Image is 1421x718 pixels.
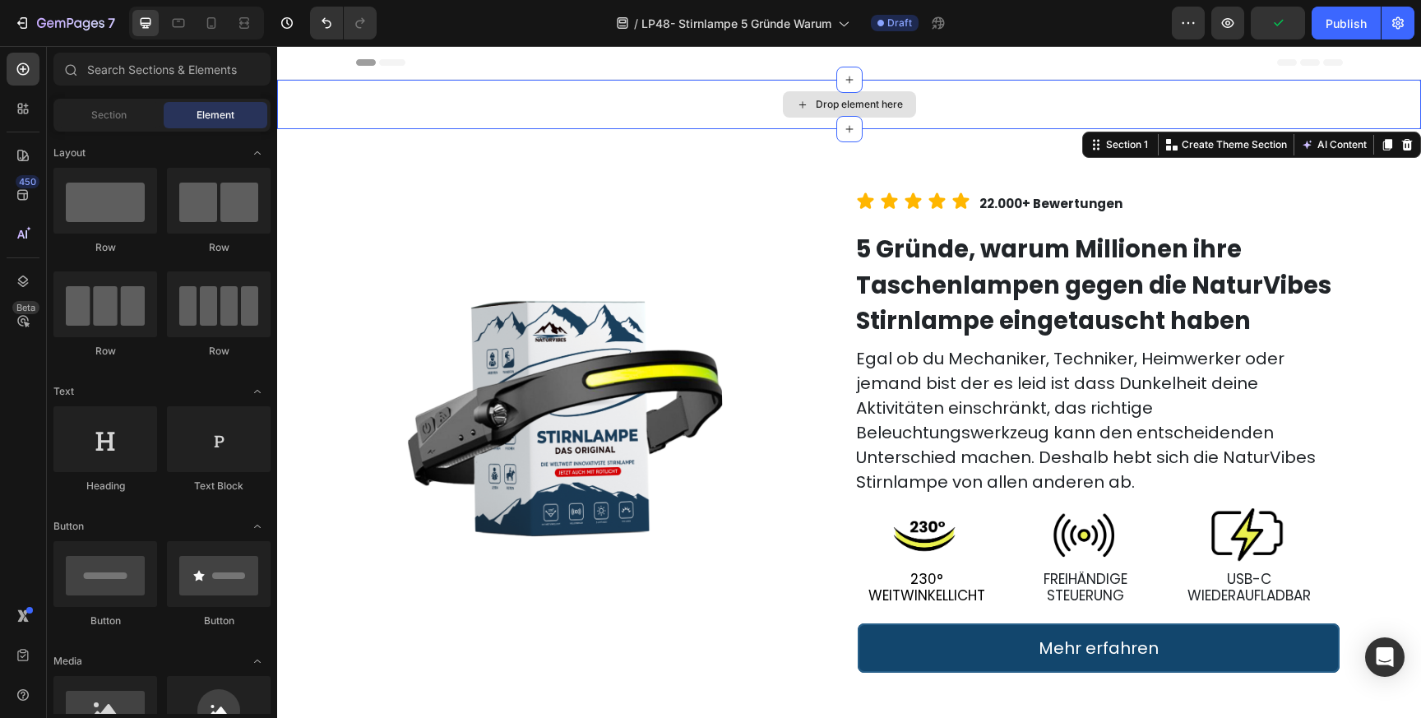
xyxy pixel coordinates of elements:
div: 450 [16,175,39,188]
iframe: Design area [277,46,1421,718]
span: Toggle open [244,140,271,166]
p: Create Theme Section [905,91,1010,106]
input: Search Sections & Elements [53,53,271,86]
img: gempages_475959908441785154-65546e5b-7a41-4aeb-a1fa-e30bc81b0558.png [920,455,1016,524]
p: Mehr erfahren [761,587,882,617]
button: Publish [1312,7,1381,39]
div: Row [53,240,157,255]
div: Open Intercom Messenger [1365,637,1405,677]
span: FREIHÄNDIGE [766,523,850,543]
p: 7 [108,13,115,33]
span: Media [53,654,82,669]
div: Button [167,614,271,628]
span: / [634,15,638,32]
strong: 5 Gründe, warum Millionen ihre Taschenlampen gegen die NaturVibes Stirnlampe eingetauscht haben [579,187,1054,291]
button: 7 [7,7,123,39]
img: gempages_475959908441785154-e7718de8-2517-420c-b52f-a5955040bc9f.png [602,461,692,521]
img: gempages_475959908441785154-a69359d1-b35b-40e1-b505-f352181f4f0c.png [95,183,472,560]
span: 230° [633,523,666,543]
span: WIEDERAUFLADBAR [910,540,1034,559]
button: AI Content [1021,89,1093,109]
div: Button [53,614,157,628]
span: Egal ob du Mechaniker, Techniker, Heimwerker oder jemand bist der es leid ist dass Dunkelheit dei... [579,301,1039,447]
div: Text Block [167,479,271,493]
span: USB-C [950,523,994,543]
div: Row [53,344,157,359]
span: Toggle open [244,648,271,674]
span: Button [53,519,84,534]
a: Mehr erfahren [581,577,1062,627]
span: STEUERUNG [770,540,847,559]
span: Element [197,108,234,123]
span: Toggle open [244,378,271,405]
div: Undo/Redo [310,7,377,39]
div: Heading [53,479,157,493]
div: Row [167,344,271,359]
span: LP48- Stirnlampe 5 Gründe Warum [641,15,831,32]
div: Section 1 [826,91,874,106]
span: Section [91,108,127,123]
span: Text [53,384,74,399]
div: Drop element here [539,52,626,65]
div: Publish [1326,15,1367,32]
span: Toggle open [244,513,271,540]
img: gempages_475959908441785154-c1c61954-ffc0-401d-94e6-ad21353f2c57.png [761,461,852,519]
div: Row [167,240,271,255]
span: WEITWINKELLICHT [591,540,708,559]
strong: 22.000+ Bewertungen [702,149,845,166]
div: Beta [12,301,39,314]
span: Draft [887,16,912,30]
span: Layout [53,146,86,160]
